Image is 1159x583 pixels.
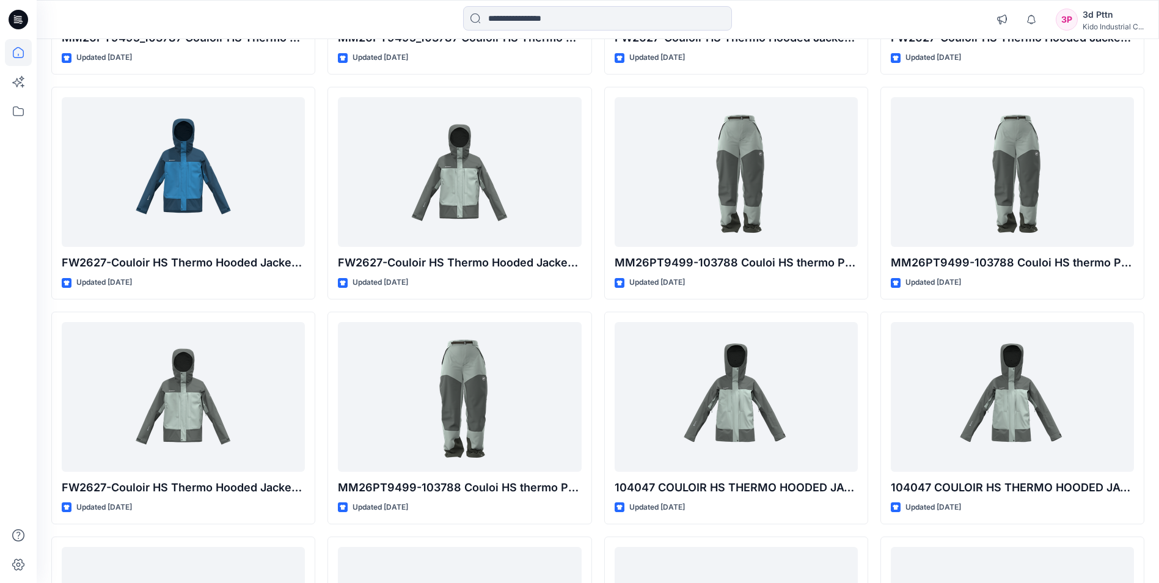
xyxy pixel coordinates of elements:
[62,322,305,472] a: FW2627-Couloir HS Thermo Hooded Jacket Men
[891,479,1134,496] p: 104047 COULOIR HS THERMO HOODED JACKET WOMEN
[62,97,305,247] a: FW2627-Couloir HS Thermo Hooded Jacket Men
[1083,7,1144,22] div: 3d Pttn
[891,97,1134,247] a: MM26PT9499-103788 Couloi HS thermo Pants Women
[629,501,685,514] p: Updated [DATE]
[1056,9,1078,31] div: 3P
[891,322,1134,472] a: 104047 COULOIR HS THERMO HOODED JACKET WOMEN
[905,501,961,514] p: Updated [DATE]
[615,479,858,496] p: 104047 COULOIR HS THERMO HOODED JACKET WOMEN
[615,254,858,271] p: MM26PT9499-103788 Couloi HS thermo Pants Women
[353,501,408,514] p: Updated [DATE]
[76,51,132,64] p: Updated [DATE]
[353,51,408,64] p: Updated [DATE]
[905,276,961,289] p: Updated [DATE]
[891,254,1134,271] p: MM26PT9499-103788 Couloi HS thermo Pants Women
[1083,22,1144,31] div: Kido Industrial C...
[629,276,685,289] p: Updated [DATE]
[905,51,961,64] p: Updated [DATE]
[629,51,685,64] p: Updated [DATE]
[76,501,132,514] p: Updated [DATE]
[338,479,581,496] p: MM26PT9499-103788 Couloi HS thermo Pants Women
[338,322,581,472] a: MM26PT9499-103788 Couloi HS thermo Pants Women
[338,254,581,271] p: FW2627-Couloir HS Thermo Hooded Jacket Men
[338,97,581,247] a: FW2627-Couloir HS Thermo Hooded Jacket Men
[62,479,305,496] p: FW2627-Couloir HS Thermo Hooded Jacket Men
[76,276,132,289] p: Updated [DATE]
[615,97,858,247] a: MM26PT9499-103788 Couloi HS thermo Pants Women
[615,322,858,472] a: 104047 COULOIR HS THERMO HOODED JACKET WOMEN
[62,254,305,271] p: FW2627-Couloir HS Thermo Hooded Jacket Men
[353,276,408,289] p: Updated [DATE]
